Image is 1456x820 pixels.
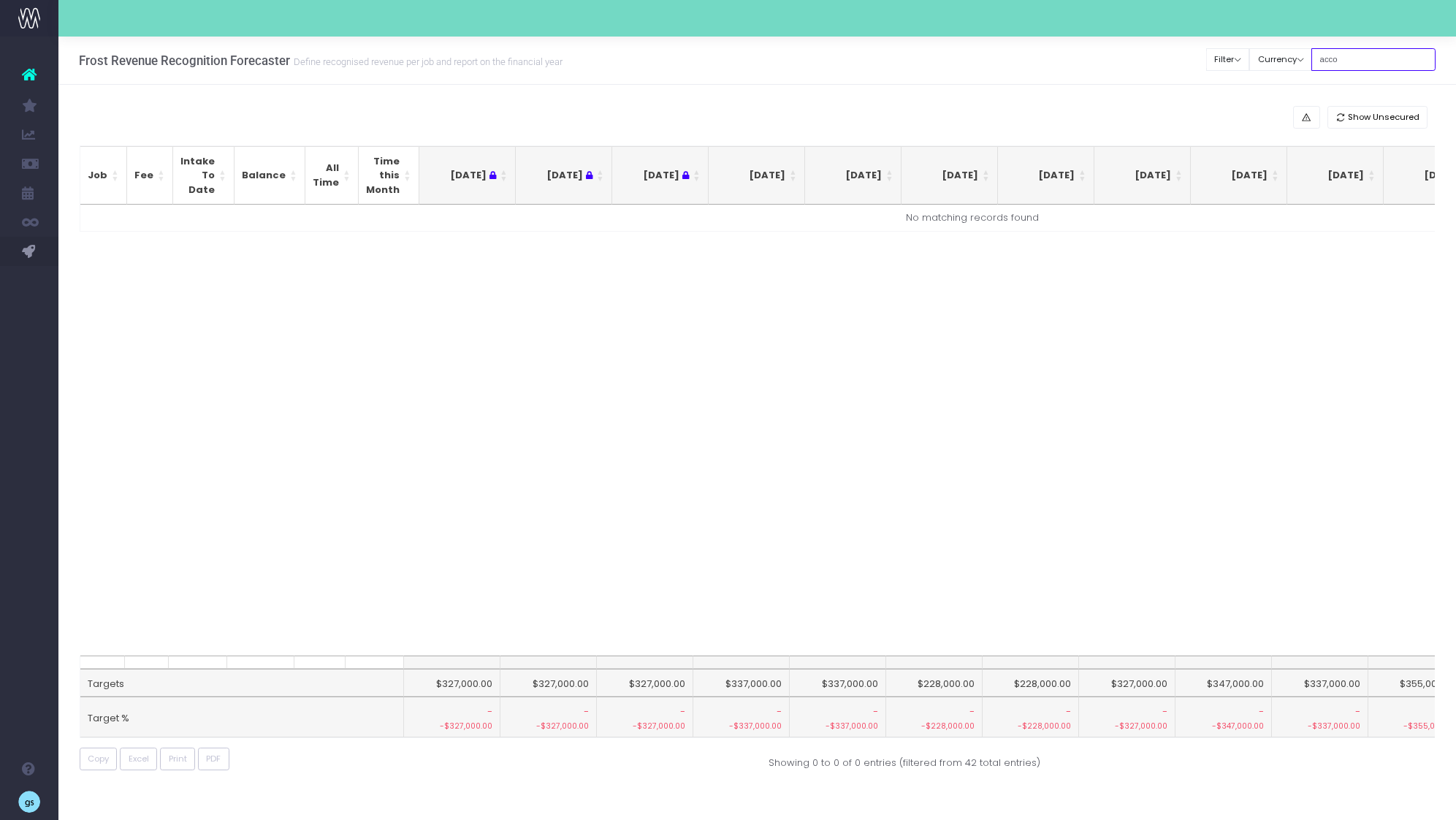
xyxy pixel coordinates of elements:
td: $228,000.00 [983,669,1079,696]
small: -$327,000.00 [1086,718,1167,732]
span: Show Unsecured [1348,111,1419,124]
span: - [777,705,782,719]
td: Target % [80,696,405,737]
span: Print [169,753,187,765]
td: $337,000.00 [693,669,790,696]
small: -$347,000.00 [1183,718,1264,732]
th: Time this Month: activate to sort column ascending [359,146,419,205]
div: Showing 0 to 0 of 0 entries (filtered from 42 total entries) [769,748,1040,770]
span: PDF [206,753,221,765]
button: Print [160,748,195,770]
img: images/default_profile_image.png [18,791,40,813]
button: Excel [120,748,157,770]
span: - [1355,705,1360,719]
small: -$327,000.00 [411,718,492,732]
th: Apr 26: activate to sort column ascending [1287,146,1384,205]
th: Feb 26: activate to sort column ascending [1094,146,1191,205]
span: - [487,705,492,719]
td: $228,000.00 [886,669,983,696]
input: Search... [1311,48,1436,71]
small: -$337,000.00 [797,718,878,732]
td: $327,000.00 [500,669,597,696]
button: Show Unsecured [1327,106,1428,129]
button: Currency [1249,48,1312,71]
th: Sep 25 : activate to sort column ascending [612,146,709,205]
span: - [969,705,975,719]
small: -$337,000.00 [701,718,782,732]
small: -$327,000.00 [508,718,589,732]
th: Jul 25 : activate to sort column ascending [419,146,516,205]
td: $327,000.00 [597,669,693,696]
td: Targets [80,669,405,696]
span: - [584,705,589,719]
button: Filter [1206,48,1250,71]
h3: Frost Revenue Recognition Forecaster [79,53,563,68]
span: - [1066,705,1071,719]
th: Job: activate to sort column ascending [80,146,127,205]
th: Balance: activate to sort column ascending [235,146,305,205]
button: PDF [198,748,229,770]
small: -$327,000.00 [604,718,685,732]
td: $327,000.00 [404,669,500,696]
th: Aug 25 : activate to sort column ascending [516,146,612,205]
small: -$337,000.00 [1279,718,1360,732]
th: Jan 26: activate to sort column ascending [998,146,1094,205]
span: - [680,705,685,719]
th: Intake To Date: activate to sort column ascending [173,146,235,205]
span: - [873,705,878,719]
span: Copy [88,753,109,765]
td: $347,000.00 [1175,669,1272,696]
th: Mar 26: activate to sort column ascending [1191,146,1287,205]
td: $327,000.00 [1079,669,1175,696]
td: $337,000.00 [790,669,886,696]
th: All Time: activate to sort column ascending [305,146,359,205]
small: Define recognised revenue per job and report on the financial year [290,53,563,68]
span: - [1162,705,1167,719]
span: - [1259,705,1264,719]
td: $337,000.00 [1272,669,1368,696]
th: Fee: activate to sort column ascending [127,146,173,205]
small: -$228,000.00 [990,718,1071,732]
button: Copy [80,748,118,770]
th: Dec 25: activate to sort column ascending [902,146,998,205]
th: Oct 25: activate to sort column ascending [709,146,805,205]
small: -$228,000.00 [893,718,975,732]
span: Excel [129,753,149,765]
th: Nov 25: activate to sort column ascending [805,146,902,205]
